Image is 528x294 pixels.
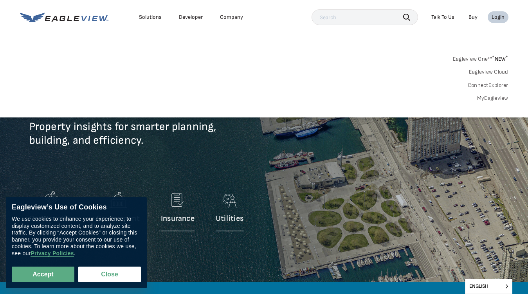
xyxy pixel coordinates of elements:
p: Property insights for smarter planning, building, and efficiency. [29,120,311,159]
a: Utilities [216,188,243,235]
aside: Language selected: English [465,279,512,294]
button: Close [78,267,141,282]
a: Eagleview One™*NEW* [453,53,508,62]
div: Eagleview’s Use of Cookies [12,203,141,212]
a: Construction [29,188,76,235]
a: Developer [179,14,203,21]
p: Insurance [161,214,195,224]
a: Privacy Policies [31,250,74,257]
div: Company [220,14,243,21]
a: Buy [469,14,478,21]
p: Utilities [216,214,243,224]
div: We use cookies to enhance your experience, to display customized content, and to analyze site tra... [12,216,141,257]
a: Insurance [161,188,195,235]
a: Government [96,188,139,235]
button: Accept [12,267,74,282]
span: NEW [492,56,508,62]
div: Talk To Us [431,14,454,21]
a: Eagleview Cloud [469,69,508,76]
input: Search [312,9,418,25]
div: Solutions [139,14,162,21]
span: English [465,279,512,294]
div: Login [492,14,505,21]
a: ConnectExplorer [468,82,508,89]
a: MyEagleview [477,95,508,102]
